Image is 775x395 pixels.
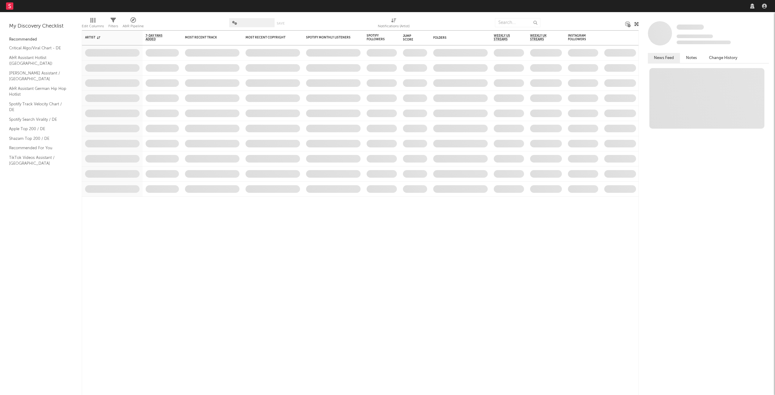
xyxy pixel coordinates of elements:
[108,15,118,33] div: Filters
[9,154,67,167] a: TikTok Videos Assistant / [GEOGRAPHIC_DATA]
[648,53,680,63] button: News Feed
[403,34,418,41] div: Jump Score
[9,116,67,123] a: Spotify Search Virality / DE
[677,24,704,30] a: Some Artist
[85,36,130,39] div: Artist
[9,135,67,142] a: Shazam Top 200 / DE
[185,36,230,39] div: Most Recent Track
[82,23,104,30] div: Edit Columns
[568,34,589,41] div: Instagram Followers
[677,41,731,44] span: 0 fans last week
[677,35,713,38] span: Tracking Since: [DATE]
[306,36,351,39] div: Spotify Monthly Listeners
[367,34,388,41] div: Spotify Followers
[9,85,67,98] a: A&R Assistant German Hip Hop Hotlist
[9,101,67,113] a: Spotify Track Velocity Chart / DE
[9,54,67,67] a: A&R Assistant Hotlist ([GEOGRAPHIC_DATA])
[494,34,515,41] span: Weekly US Streams
[246,36,291,39] div: Most Recent Copyright
[82,15,104,33] div: Edit Columns
[680,53,703,63] button: Notes
[378,15,410,33] div: Notifications (Artist)
[9,36,73,43] div: Recommended
[9,70,67,82] a: [PERSON_NAME] Assistant / [GEOGRAPHIC_DATA]
[146,34,170,41] span: 7-Day Fans Added
[108,23,118,30] div: Filters
[495,18,540,27] input: Search...
[9,126,67,132] a: Apple Top 200 / DE
[433,36,479,40] div: Folders
[378,23,410,30] div: Notifications (Artist)
[123,15,144,33] div: A&R Pipeline
[123,23,144,30] div: A&R Pipeline
[9,23,73,30] div: My Discovery Checklist
[9,45,67,51] a: Critical Algo/Viral Chart - DE
[677,25,704,30] span: Some Artist
[703,53,744,63] button: Change History
[9,145,67,151] a: Recommended For You
[277,22,285,25] button: Save
[530,34,553,41] span: Weekly UK Streams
